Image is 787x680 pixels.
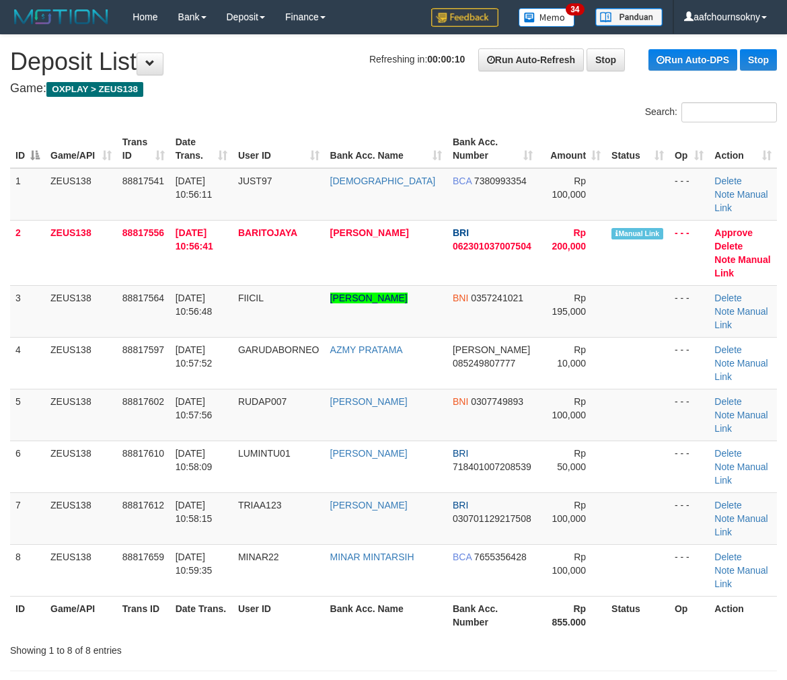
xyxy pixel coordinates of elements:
[453,461,531,472] span: Copy 718401007208539 to clipboard
[471,396,523,407] span: Copy 0307749893 to clipboard
[714,241,743,252] a: Delete
[176,344,213,369] span: [DATE] 10:57:52
[714,461,735,472] a: Note
[453,227,469,238] span: BRI
[176,500,213,524] span: [DATE] 10:58:15
[566,3,584,15] span: 34
[714,461,767,486] a: Manual Link
[714,565,735,576] a: Note
[117,596,170,634] th: Trans ID
[427,54,465,65] strong: 00:00:10
[10,285,45,337] td: 3
[714,344,741,355] a: Delete
[10,492,45,544] td: 7
[453,552,472,562] span: BCA
[552,227,586,252] span: Rp 200,000
[238,448,291,459] span: LUMINTU01
[453,513,531,524] span: Copy 030701129217508 to clipboard
[519,8,575,27] img: Button%20Memo.svg
[714,410,767,434] a: Manual Link
[714,306,735,317] a: Note
[45,220,117,285] td: ZEUS138
[669,544,709,596] td: - - -
[740,49,777,71] a: Stop
[10,7,112,27] img: MOTION_logo.png
[669,337,709,389] td: - - -
[122,344,164,355] span: 88817597
[453,500,468,511] span: BRI
[714,500,741,511] a: Delete
[453,241,531,252] span: Copy 062301037007504 to clipboard
[330,227,409,238] a: [PERSON_NAME]
[176,176,213,200] span: [DATE] 10:56:11
[176,227,213,252] span: [DATE] 10:56:41
[10,220,45,285] td: 2
[606,130,669,168] th: Status: activate to sort column ascending
[453,396,468,407] span: BNI
[10,638,318,657] div: Showing 1 to 8 of 8 entries
[645,102,777,122] label: Search:
[45,389,117,441] td: ZEUS138
[552,552,586,576] span: Rp 100,000
[587,48,625,71] a: Stop
[10,337,45,389] td: 4
[238,396,287,407] span: RUDAP007
[369,54,465,65] span: Refreshing in:
[453,448,468,459] span: BRI
[557,344,586,369] span: Rp 10,000
[176,552,213,576] span: [DATE] 10:59:35
[330,448,408,459] a: [PERSON_NAME]
[552,293,586,317] span: Rp 195,000
[474,552,527,562] span: Copy 7655356428 to clipboard
[330,500,408,511] a: [PERSON_NAME]
[431,8,498,27] img: Feedback.jpg
[471,293,523,303] span: Copy 0357241021 to clipboard
[45,596,117,634] th: Game/API
[714,448,741,459] a: Delete
[122,176,164,186] span: 88817541
[714,552,741,562] a: Delete
[46,82,143,97] span: OXPLAY > ZEUS138
[170,596,233,634] th: Date Trans.
[233,596,325,634] th: User ID
[669,130,709,168] th: Op: activate to sort column ascending
[453,358,515,369] span: Copy 085249807777 to clipboard
[330,396,408,407] a: [PERSON_NAME]
[330,344,403,355] a: AZMY PRATAMA
[714,358,767,382] a: Manual Link
[669,285,709,337] td: - - -
[681,102,777,122] input: Search:
[453,344,530,355] span: [PERSON_NAME]
[714,306,767,330] a: Manual Link
[10,441,45,492] td: 6
[45,492,117,544] td: ZEUS138
[176,293,213,317] span: [DATE] 10:56:48
[122,227,164,238] span: 88817556
[447,130,538,168] th: Bank Acc. Number: activate to sort column ascending
[10,130,45,168] th: ID: activate to sort column descending
[669,168,709,221] td: - - -
[10,596,45,634] th: ID
[552,396,586,420] span: Rp 100,000
[122,396,164,407] span: 88817602
[669,389,709,441] td: - - -
[238,176,272,186] span: JUST97
[669,441,709,492] td: - - -
[611,228,663,239] span: Manually Linked
[552,176,586,200] span: Rp 100,000
[714,254,770,278] a: Manual Link
[714,565,767,589] a: Manual Link
[714,410,735,420] a: Note
[170,130,233,168] th: Date Trans.: activate to sort column ascending
[648,49,737,71] a: Run Auto-DPS
[714,358,735,369] a: Note
[330,293,408,303] a: [PERSON_NAME]
[714,254,735,265] a: Note
[122,552,164,562] span: 88817659
[233,130,325,168] th: User ID: activate to sort column ascending
[122,448,164,459] span: 88817610
[176,396,213,420] span: [DATE] 10:57:56
[714,396,741,407] a: Delete
[453,293,468,303] span: BNI
[117,130,170,168] th: Trans ID: activate to sort column ascending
